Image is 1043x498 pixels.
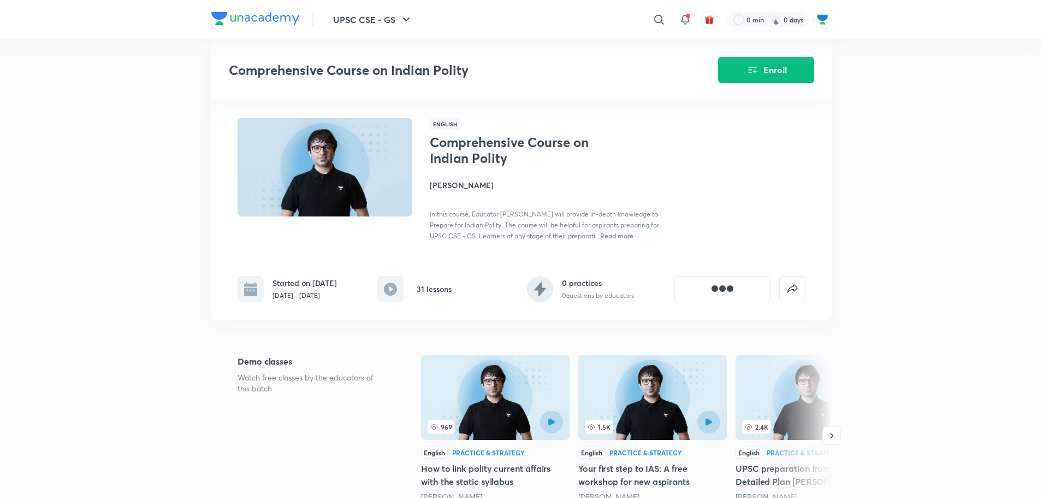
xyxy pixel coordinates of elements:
[742,420,771,433] span: 2.4K
[238,355,386,368] h5: Demo classes
[417,283,452,295] h6: 31 lessons
[704,15,714,25] img: avatar
[421,447,448,459] div: English
[736,462,884,488] h5: UPSC preparation from Zero! Detailed Plan [PERSON_NAME]
[452,449,525,456] div: Practice & Strategy
[272,277,337,289] h6: Started on [DATE]
[701,11,718,28] button: avatar
[430,210,659,240] span: In this course, Educator [PERSON_NAME] will provide in-depth knowledge to Prepare for Indian Poli...
[238,372,386,394] p: Watch free classes by the educators of this batch
[585,420,613,433] span: 1.5K
[428,420,454,433] span: 969
[813,10,832,29] img: Jiban Jyoti Dash
[430,118,460,130] span: English
[779,276,805,302] button: false
[736,447,762,459] div: English
[578,447,605,459] div: English
[236,117,414,218] img: Thumbnail
[211,12,299,28] a: Company Logo
[430,134,608,166] h1: Comprehensive Course on Indian Polity
[600,231,633,240] span: Read more
[771,14,781,25] img: streak
[562,291,634,301] p: 0 questions by educators
[421,462,570,488] h5: How to link polity current affairs with the static syllabus
[578,462,727,488] h5: Your first step to IAS: A free workshop for new aspirants
[327,9,419,31] button: UPSC CSE - GS
[229,62,656,78] h3: Comprehensive Course on Indian Polity
[562,277,634,289] h6: 0 practices
[609,449,682,456] div: Practice & Strategy
[211,12,299,25] img: Company Logo
[272,291,337,301] p: [DATE] - [DATE]
[430,179,674,191] h4: [PERSON_NAME]
[718,57,814,83] button: Enroll
[674,276,771,302] button: [object Object]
